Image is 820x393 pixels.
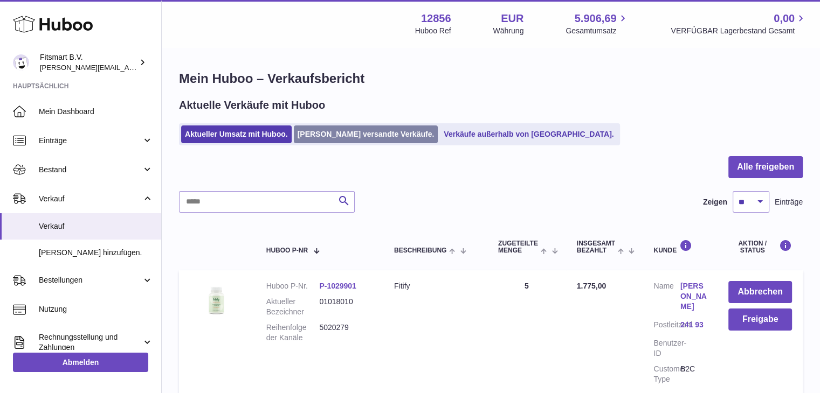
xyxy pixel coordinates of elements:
[728,308,792,331] button: Freigabe
[653,320,680,333] dt: Postleitzahl
[703,197,727,207] label: Zeigen
[40,63,216,72] span: [PERSON_NAME][EMAIL_ADDRESS][DOMAIN_NAME]
[39,107,153,117] span: Mein Dashboard
[179,70,803,87] h1: Mein Huboo – Verkaufsbericht
[653,281,680,314] dt: Name
[266,322,320,343] dt: Reihenfolge der Kanäle
[653,338,680,359] dt: Benutzer-ID
[394,281,477,291] div: Fitify
[39,304,153,314] span: Nutzung
[39,136,142,146] span: Einträge
[40,52,137,73] div: Fitsmart B.V.
[728,281,792,303] button: Abbrechen
[680,320,707,330] a: 241 93
[415,26,451,36] div: Huboo Ref
[566,26,629,36] span: Gesamtumsatz
[577,240,615,254] span: Insgesamt bezahlt
[266,247,308,254] span: Huboo P-Nr
[39,332,142,353] span: Rechnungsstellung und Zahlungen
[13,353,148,372] a: Abmelden
[493,26,524,36] div: Währung
[421,11,451,26] strong: 12856
[680,364,707,384] dd: B2C
[671,26,807,36] span: VERFÜGBAR Lagerbestand Gesamt
[181,125,292,143] a: Aktueller Umsatz mit Huboo.
[266,297,320,317] dt: Aktueller Bezeichner
[39,221,153,231] span: Verkauf
[319,322,373,343] dd: 5020279
[566,11,629,36] a: 5.906,69 Gesamtumsatz
[13,54,29,71] img: jonathan@leaderoo.com
[39,165,142,175] span: Bestand
[39,248,153,258] span: [PERSON_NAME] hinzufügen.
[680,281,707,312] a: [PERSON_NAME]
[775,197,803,207] span: Einträge
[653,364,680,384] dt: Customer Type
[671,11,807,36] a: 0,00 VERFÜGBAR Lagerbestand Gesamt
[728,240,792,254] div: Aktion / Status
[728,156,803,178] button: Alle freigeben
[653,240,707,254] div: Kunde
[190,281,244,319] img: 128561739542540.png
[294,125,438,143] a: [PERSON_NAME] versandte Verkäufe.
[394,247,446,254] span: Beschreibung
[319,297,373,317] dd: 01018010
[577,282,607,290] span: 1.775,00
[319,282,356,290] a: P-1029901
[39,275,142,285] span: Bestellungen
[179,98,325,113] h2: Aktuelle Verkäufe mit Huboo
[266,281,320,291] dt: Huboo P-Nr.
[39,194,142,204] span: Verkauf
[498,240,538,254] span: ZUGETEILTE Menge
[774,11,795,26] span: 0,00
[575,11,617,26] span: 5.906,69
[440,125,617,143] a: Verkäufe außerhalb von [GEOGRAPHIC_DATA].
[501,11,523,26] strong: EUR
